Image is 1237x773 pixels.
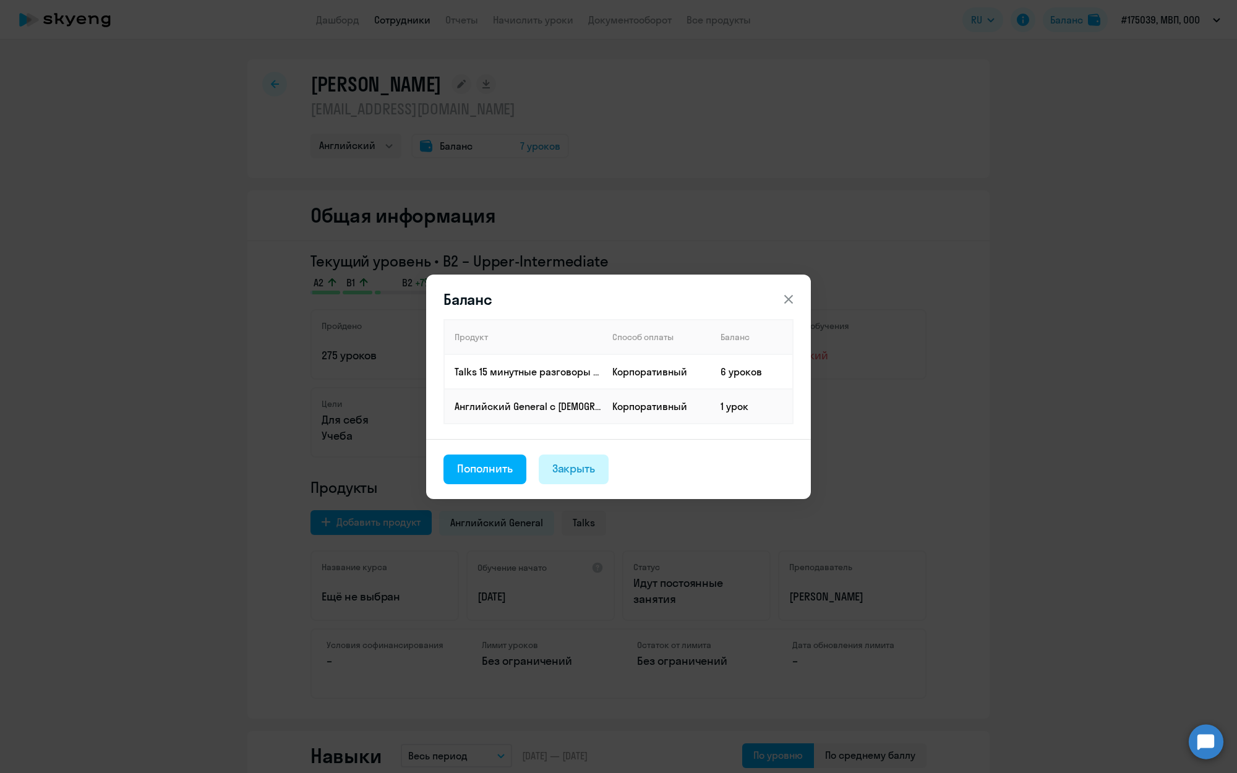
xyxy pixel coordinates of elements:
[443,455,526,484] button: Пополнить
[711,389,793,424] td: 1 урок
[711,320,793,354] th: Баланс
[457,461,513,477] div: Пополнить
[539,455,609,484] button: Закрыть
[444,320,602,354] th: Продукт
[602,320,711,354] th: Способ оплаты
[602,389,711,424] td: Корпоративный
[455,365,602,378] p: Talks 15 минутные разговоры на английском
[455,399,602,413] p: Английский General с [DEMOGRAPHIC_DATA] преподавателем
[711,354,793,389] td: 6 уроков
[426,289,811,309] header: Баланс
[552,461,596,477] div: Закрыть
[602,354,711,389] td: Корпоративный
